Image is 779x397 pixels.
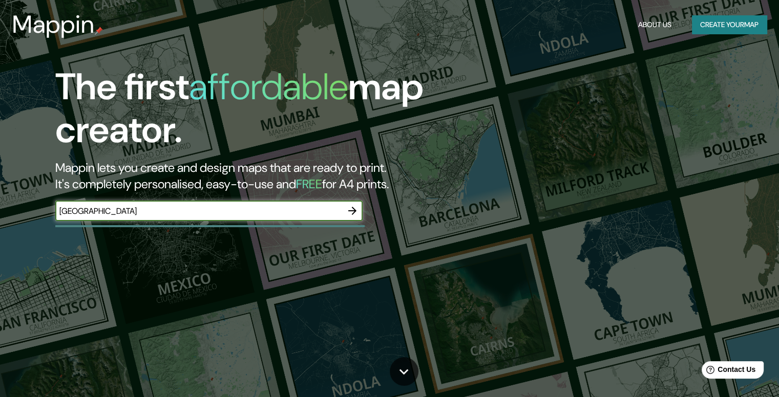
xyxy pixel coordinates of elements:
[692,15,767,34] button: Create yourmap
[55,65,445,160] h1: The first map creator.
[12,10,95,39] h3: Mappin
[634,15,676,34] button: About Us
[296,176,322,192] h5: FREE
[55,205,342,217] input: Choose your favourite place
[95,27,103,35] img: mappin-pin
[55,160,445,192] h2: Mappin lets you create and design maps that are ready to print. It's completely personalised, eas...
[688,357,768,386] iframe: Help widget launcher
[189,63,348,111] h1: affordable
